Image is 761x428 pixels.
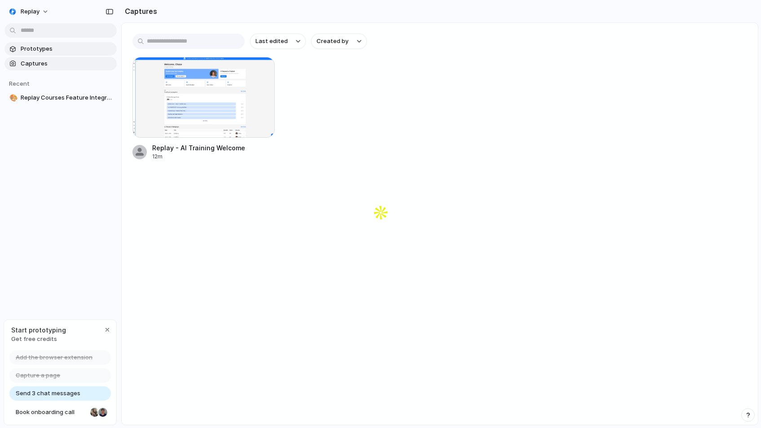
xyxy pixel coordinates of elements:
span: Get free credits [11,335,66,344]
span: Created by [317,37,348,46]
button: 🎨 [8,93,17,102]
a: Book onboarding call [9,405,111,419]
span: Add the browser extension [16,353,92,362]
h2: Captures [121,6,157,17]
span: Captures [21,59,113,68]
button: Last edited [250,34,306,49]
div: Replay - AI Training Welcome [152,143,245,153]
span: Book onboarding call [16,408,87,417]
a: 🎨Replay Courses Feature Integration [4,91,117,105]
span: Last edited [255,37,288,46]
div: Christian Iacullo [97,407,108,418]
span: Replay Courses Feature Integration [21,93,113,102]
button: Replay [4,4,53,19]
span: Capture a page [16,371,60,380]
span: Send 3 chat messages [16,389,80,398]
button: Created by [311,34,367,49]
span: Replay [21,7,40,16]
a: Captures [4,57,117,70]
div: Nicole Kubica [89,407,100,418]
div: 12m [152,153,245,161]
span: Start prototyping [11,325,66,335]
a: Prototypes [4,42,117,56]
span: Recent [9,80,30,87]
div: 🎨 [9,93,16,103]
span: Prototypes [21,44,113,53]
